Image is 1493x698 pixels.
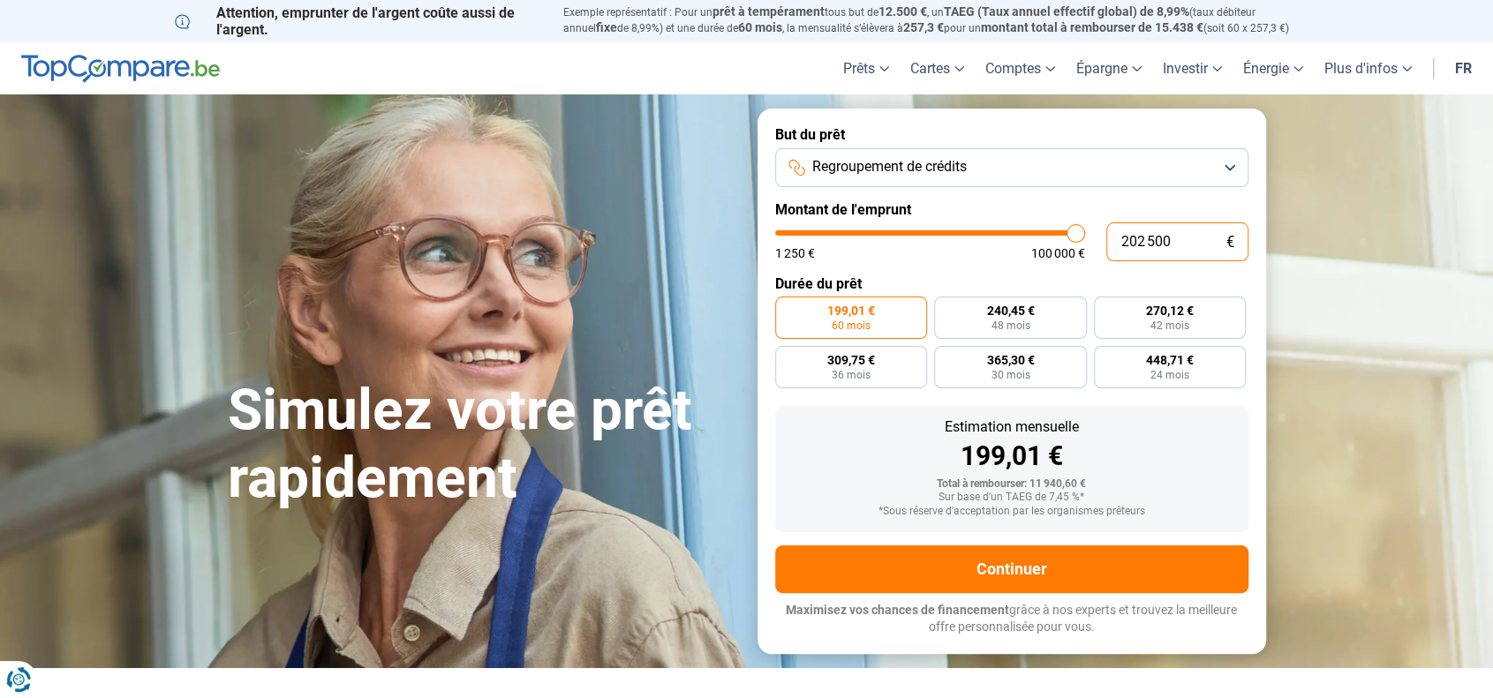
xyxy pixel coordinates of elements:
p: Attention, emprunter de l'argent coûte aussi de l'argent. [175,4,542,38]
a: fr [1444,42,1482,94]
a: Épargne [1066,42,1152,94]
label: Montant de l'emprunt [775,201,1248,218]
a: Plus d'infos [1314,42,1422,94]
span: 309,75 € [827,354,875,366]
span: 24 mois [1150,370,1189,380]
span: 60 mois [832,320,871,331]
span: 270,12 € [1146,304,1194,317]
label: But du prêt [775,126,1248,143]
span: 48 mois [991,320,1029,331]
span: 365,30 € [986,354,1034,366]
span: Regroupement de crédits [812,157,967,176]
div: Sur base d'un TAEG de 7,45 %* [789,492,1234,504]
span: 100 000 € [1031,247,1085,259]
a: Énergie [1233,42,1314,94]
p: Exemple représentatif : Pour un tous but de , un (taux débiteur annuel de 8,99%) et une durée de ... [563,4,1319,36]
span: 448,71 € [1146,354,1194,366]
span: 240,45 € [986,304,1034,317]
p: grâce à nos experts et trouvez la meilleure offre personnalisée pour vous. [775,602,1248,636]
span: € [1226,235,1234,250]
a: Comptes [975,42,1066,94]
span: 30 mois [991,370,1029,380]
span: 12.500 € [878,4,927,19]
a: Investir [1152,42,1233,94]
span: 1 250 € [775,247,815,259]
span: TAEG (Taux annuel effectif global) de 8,99% [944,4,1189,19]
span: 257,3 € [903,20,944,34]
span: prêt à tempérament [713,4,825,19]
span: fixe [596,20,617,34]
img: TopCompare [21,55,220,83]
div: Estimation mensuelle [789,420,1234,434]
span: montant total à rembourser de 15.438 € [981,20,1203,34]
div: 199,01 € [789,443,1234,469]
span: 42 mois [1150,320,1189,331]
a: Cartes [900,42,975,94]
a: Prêts [833,42,900,94]
span: Maximisez vos chances de financement [786,603,1009,617]
span: 199,01 € [827,304,875,317]
div: Total à rembourser: 11 940,60 € [789,478,1234,491]
button: Continuer [775,545,1248,593]
span: 60 mois [738,20,782,34]
button: Regroupement de crédits [775,148,1248,187]
label: Durée du prêt [775,275,1248,292]
span: 36 mois [832,370,871,380]
div: *Sous réserve d'acceptation par les organismes prêteurs [789,506,1234,518]
h1: Simulez votre prêt rapidement [228,377,736,513]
